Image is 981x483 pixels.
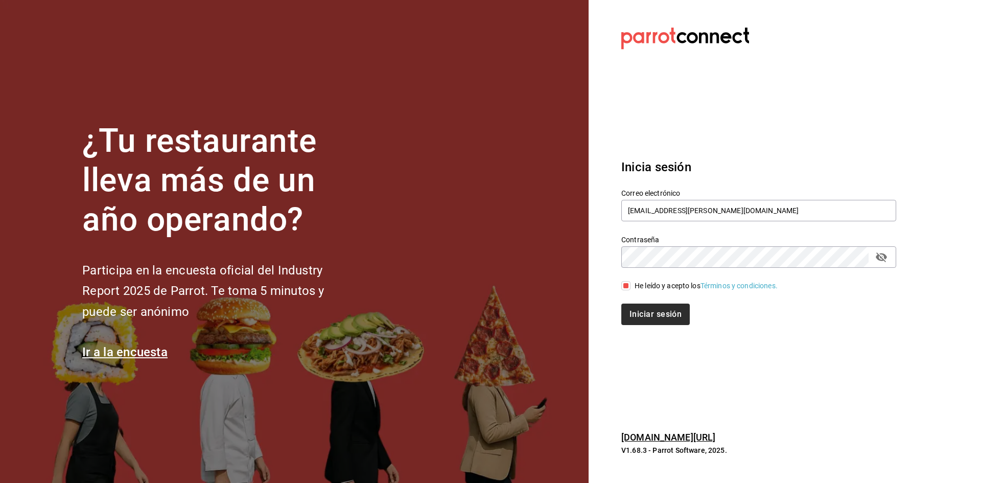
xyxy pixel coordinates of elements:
[621,236,896,243] label: Contraseña
[621,158,896,176] h3: Inicia sesión
[621,445,896,455] p: V1.68.3 - Parrot Software, 2025.
[621,190,896,197] label: Correo electrónico
[700,282,778,290] a: Términos y condiciones.
[621,304,690,325] button: Iniciar sesión
[621,432,715,443] a: [DOMAIN_NAME][URL]
[82,345,168,359] a: Ir a la encuesta
[635,281,778,291] div: He leído y acepto los
[621,200,896,221] input: Ingresa tu correo electrónico
[873,248,890,266] button: passwordField
[82,122,358,239] h1: ¿Tu restaurante lleva más de un año operando?
[82,260,358,323] h2: Participa en la encuesta oficial del Industry Report 2025 de Parrot. Te toma 5 minutos y puede se...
